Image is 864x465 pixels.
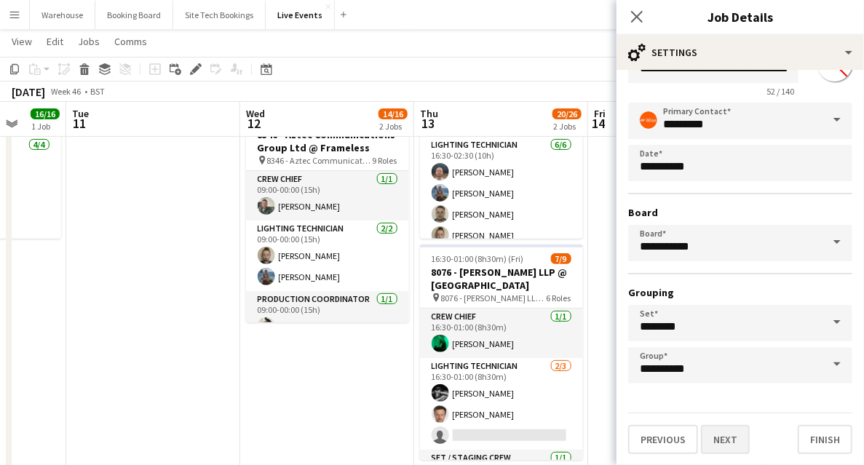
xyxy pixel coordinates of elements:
span: 8346 - Aztec Communications Group Ltd @ Frameless [267,155,373,166]
span: View [12,35,32,48]
span: 7/9 [551,253,571,264]
app-card-role: Crew Chief1/109:00-00:00 (15h)[PERSON_NAME] [246,171,409,220]
app-card-role: Lighting Technician2/316:30-01:00 (8h30m)[PERSON_NAME][PERSON_NAME] [420,358,583,450]
span: Comms [114,35,147,48]
span: 14 [592,115,606,132]
div: Settings [617,35,864,70]
span: 20/26 [552,108,582,119]
span: 52 / 140 [755,86,806,97]
button: Warehouse [30,1,95,29]
button: Next [701,425,750,454]
button: Live Events [266,1,335,29]
div: 2 Jobs [379,121,407,132]
app-card-role: Crew Chief1/116:30-01:00 (8h30m)[PERSON_NAME] [420,309,583,358]
span: 6 Roles [547,293,571,303]
span: 16/16 [31,108,60,119]
span: 9 Roles [373,155,397,166]
a: Comms [108,32,153,51]
span: 13 [418,115,438,132]
h3: 8076 - [PERSON_NAME] LLP @ [GEOGRAPHIC_DATA] [420,266,583,292]
h3: Board [628,206,852,219]
span: 12 [244,115,265,132]
a: View [6,32,38,51]
app-job-card: 16:30-01:00 (8h30m) (Fri)7/98076 - [PERSON_NAME] LLP @ [GEOGRAPHIC_DATA] 8076 - [PERSON_NAME] LLP... [420,245,583,460]
span: 11 [70,115,89,132]
app-card-role: Lighting Technician6/616:30-02:30 (10h)[PERSON_NAME][PERSON_NAME][PERSON_NAME][PERSON_NAME] [420,137,583,292]
div: [DATE] [12,84,45,99]
span: 8076 - [PERSON_NAME] LLP @ [GEOGRAPHIC_DATA] [441,293,547,303]
button: Site Tech Bookings [173,1,266,29]
span: 14/16 [379,108,408,119]
span: Wed [246,107,265,120]
span: Tue [72,107,89,120]
span: Jobs [78,35,100,48]
div: 1 Job [31,121,59,132]
span: 16:30-01:00 (8h30m) (Fri) [432,253,524,264]
button: Finish [798,425,852,454]
app-card-role: Production Coordinator1/109:00-00:00 (15h)[PERSON_NAME] [246,291,409,341]
span: Fri [594,107,606,120]
a: Edit [41,32,69,51]
button: Booking Board [95,1,173,29]
span: Week 46 [48,86,84,97]
h3: Job Details [617,7,864,26]
span: Thu [420,107,438,120]
h3: Grouping [628,286,852,299]
button: Previous [628,425,698,454]
a: Jobs [72,32,106,51]
span: Edit [47,35,63,48]
div: BST [90,86,105,97]
app-job-card: 09:00-00:00 (15h) (Thu)14/168346 - Aztec Communications Group Ltd @ Frameless 8346 - Aztec Commun... [246,107,409,322]
div: 2 Jobs [553,121,581,132]
h3: 8346 - Aztec Communications Group Ltd @ Frameless [246,128,409,154]
app-card-role: Lighting Technician2/209:00-00:00 (15h)[PERSON_NAME][PERSON_NAME] [246,220,409,291]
